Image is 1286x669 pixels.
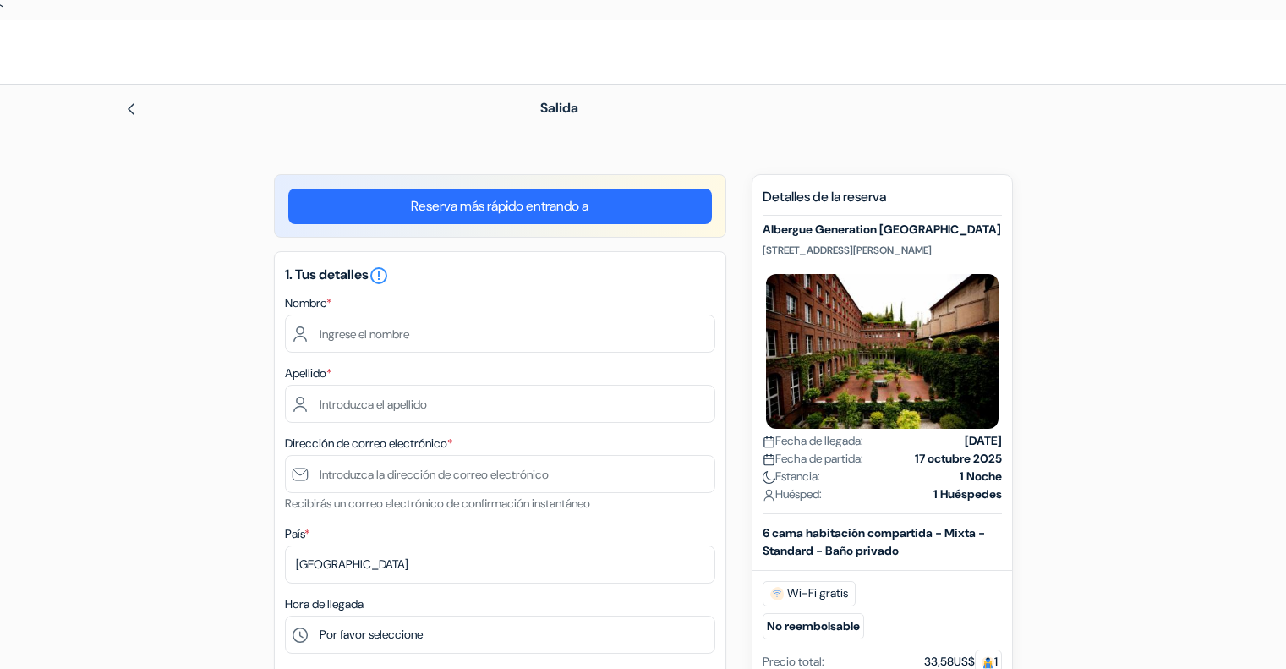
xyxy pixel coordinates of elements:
input: Ingrese el nombre [285,315,715,353]
img: guest.svg [982,656,994,669]
strong: [DATE] [965,432,1002,450]
input: Introduzca el apellido [285,385,715,423]
h5: 1. Tus detalles [285,266,715,286]
small: Recibirás un correo electrónico de confirmación instantáneo [285,496,590,511]
i: error_outline [369,266,389,286]
span: Salida [540,99,578,117]
small: No reembolsable [763,613,864,639]
label: Hora de llegada [285,595,364,613]
span: Fecha de llegada: [763,432,863,450]
img: free_wifi.svg [770,587,784,600]
span: Wi-Fi gratis [763,581,856,606]
span: Estancia: [763,468,820,485]
strong: 17 octubre 2025 [915,450,1002,468]
h5: Detalles de la reserva [763,189,1002,216]
img: moon.svg [763,471,775,484]
label: Dirección de correo electrónico [285,435,452,452]
img: Hostales.com [20,31,209,73]
img: left_arrow.svg [124,102,138,116]
label: Apellido [285,365,331,382]
h5: Albergue Generation [GEOGRAPHIC_DATA] [763,222,1002,237]
span: Fecha de partida: [763,450,863,468]
a: Reserva más rápido entrando a [288,189,712,224]
img: calendar.svg [763,436,775,448]
img: user_icon.svg [763,489,775,502]
input: Introduzca la dirección de correo electrónico [285,455,715,493]
label: Nombre [285,294,331,312]
b: 6 cama habitación compartida - Mixta - Standard - Baño privado [763,525,985,558]
label: País [285,525,309,543]
a: error_outline [369,266,389,283]
strong: 1 Noche [960,468,1002,485]
span: Huésped: [763,485,822,503]
p: [STREET_ADDRESS][PERSON_NAME] [763,244,1002,257]
strong: 1 Huéspedes [933,485,1002,503]
img: calendar.svg [763,453,775,466]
